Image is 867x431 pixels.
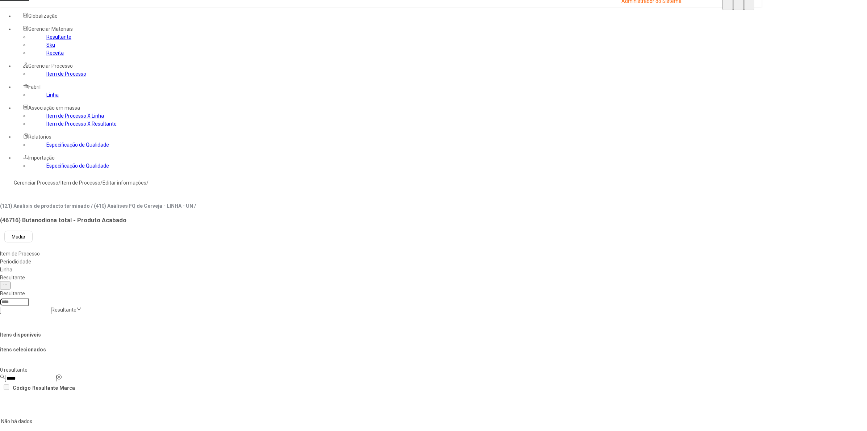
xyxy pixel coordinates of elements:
nz-breadcrumb-separator: / [100,180,103,186]
a: Especificação de Qualidade [46,163,109,169]
a: Resultante [46,34,71,40]
a: Especificação de Qualidade [46,142,109,148]
th: Marca [59,383,75,393]
button: Mudar [4,231,33,242]
a: Sku [46,42,55,48]
a: Receita [46,50,64,56]
nz-select-placeholder: Resultante [51,307,76,313]
span: Relatórios [28,134,51,140]
a: Item de Processo [61,180,100,186]
nz-breadcrumb-separator: / [146,180,149,186]
span: Associação em massa [28,105,80,111]
th: Resultante [32,383,58,393]
a: Gerenciar Processo [14,180,58,186]
th: Código [12,383,31,393]
a: Item de Processo X Linha [46,113,104,119]
a: Linha [46,92,59,98]
span: Importação [28,155,55,161]
span: Gerenciar Materiais [28,26,73,32]
span: Gerenciar Processo [28,63,73,69]
a: Item de Processo [46,71,86,77]
a: Editar informações [103,180,146,186]
span: Globalização [28,13,58,19]
span: Fabril [28,84,41,90]
a: Item de Processo X Resultante [46,121,117,127]
span: Mudar [12,234,25,240]
p: Não há dados [1,417,362,425]
nz-breadcrumb-separator: / [58,180,61,186]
